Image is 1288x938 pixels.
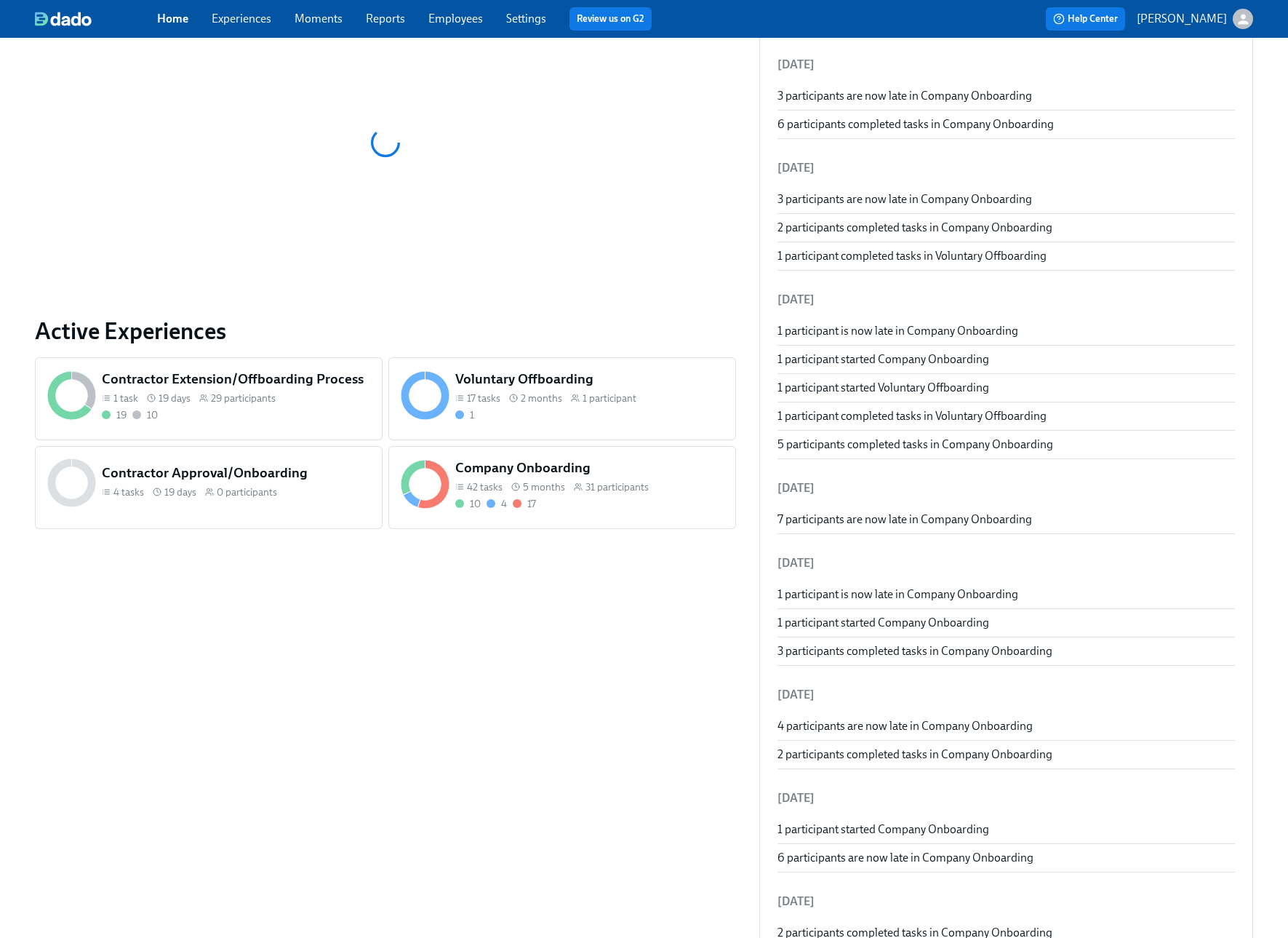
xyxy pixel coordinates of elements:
[777,850,1235,866] div: 6 participants are now late in Company Onboarding
[116,408,127,422] div: 19
[157,12,188,25] a: Home
[523,480,565,494] span: 5 months
[777,677,1235,712] li: [DATE]
[777,437,1235,453] div: 5 participants completed tasks in Company Onboarding
[777,351,1235,367] div: 1 participant started Company Onboarding
[470,408,474,422] div: 1
[777,282,1235,317] li: [DATE]
[487,497,507,511] div: On time with open tasks
[455,408,474,422] div: On time with open tasks
[585,480,649,494] span: 31 participants
[455,497,481,511] div: Completed all due tasks
[777,747,1235,763] div: 2 participants completed tasks in Company Onboarding
[1137,11,1227,27] p: [PERSON_NAME]
[777,47,1235,82] li: [DATE]
[777,88,1235,104] div: 3 participants are now late in Company Onboarding
[388,357,736,440] a: Voluntary Offboarding17 tasks 2 months1 participant1
[1046,7,1125,31] button: Help Center
[428,12,483,25] a: Employees
[35,446,383,529] a: Contractor Approval/Onboarding4 tasks 19 days0 participants
[455,370,724,389] h5: Voluntary Offboarding
[147,408,158,422] div: 10
[583,392,636,405] span: 1 participant
[521,392,562,405] span: 2 months
[470,497,481,511] div: 10
[164,485,196,499] span: 19 days
[212,12,271,25] a: Experiences
[777,471,1235,506] li: [DATE]
[35,12,92,26] img: dado
[777,380,1235,396] div: 1 participant started Voluntary Offboarding
[777,643,1235,659] div: 3 participants completed tasks in Company Onboarding
[35,357,383,440] a: Contractor Extension/Offboarding Process1 task 19 days29 participants1910
[217,485,277,499] span: 0 participants
[506,12,546,25] a: Settings
[777,191,1235,207] div: 3 participants are now late in Company Onboarding
[159,392,191,405] span: 19 days
[388,446,736,529] a: Company Onboarding42 tasks 5 months31 participants10417
[501,497,507,511] div: 4
[569,7,652,31] button: Review us on G2
[777,615,1235,631] div: 1 participant started Company Onboarding
[113,392,138,405] span: 1 task
[1053,12,1118,26] span: Help Center
[777,323,1235,339] div: 1 participant is now late in Company Onboarding
[132,408,158,422] div: Not started
[211,392,276,405] span: 29 participants
[295,12,343,25] a: Moments
[777,718,1235,734] div: 4 participants are now late in Company Onboarding
[777,248,1235,264] div: 1 participant completed tasks in Voluntary Offboarding
[102,408,127,422] div: Completed all due tasks
[777,587,1235,603] div: 1 participant is now late in Company Onboarding
[102,370,370,389] h5: Contractor Extension/Offboarding Process
[777,151,1235,186] li: [DATE]
[777,822,1235,838] div: 1 participant started Company Onboarding
[467,392,500,405] span: 17 tasks
[35,12,157,26] a: dado
[102,464,370,482] h5: Contractor Approval/Onboarding
[777,116,1235,132] div: 6 participants completed tasks in Company Onboarding
[777,884,1235,919] li: [DATE]
[577,12,644,26] a: Review us on G2
[777,220,1235,236] div: 2 participants completed tasks in Company Onboarding
[777,546,1235,581] li: [DATE]
[467,480,503,494] span: 42 tasks
[527,497,536,511] div: 17
[455,458,724,477] h5: Company Onboarding
[513,497,536,511] div: With overdue tasks
[777,512,1235,528] div: 7 participants are now late in Company Onboarding
[777,408,1235,424] div: 1 participant completed tasks in Voluntary Offboarding
[777,781,1235,816] li: [DATE]
[35,317,736,346] a: Active Experiences
[366,12,405,25] a: Reports
[113,485,144,499] span: 4 tasks
[1137,9,1253,29] button: [PERSON_NAME]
